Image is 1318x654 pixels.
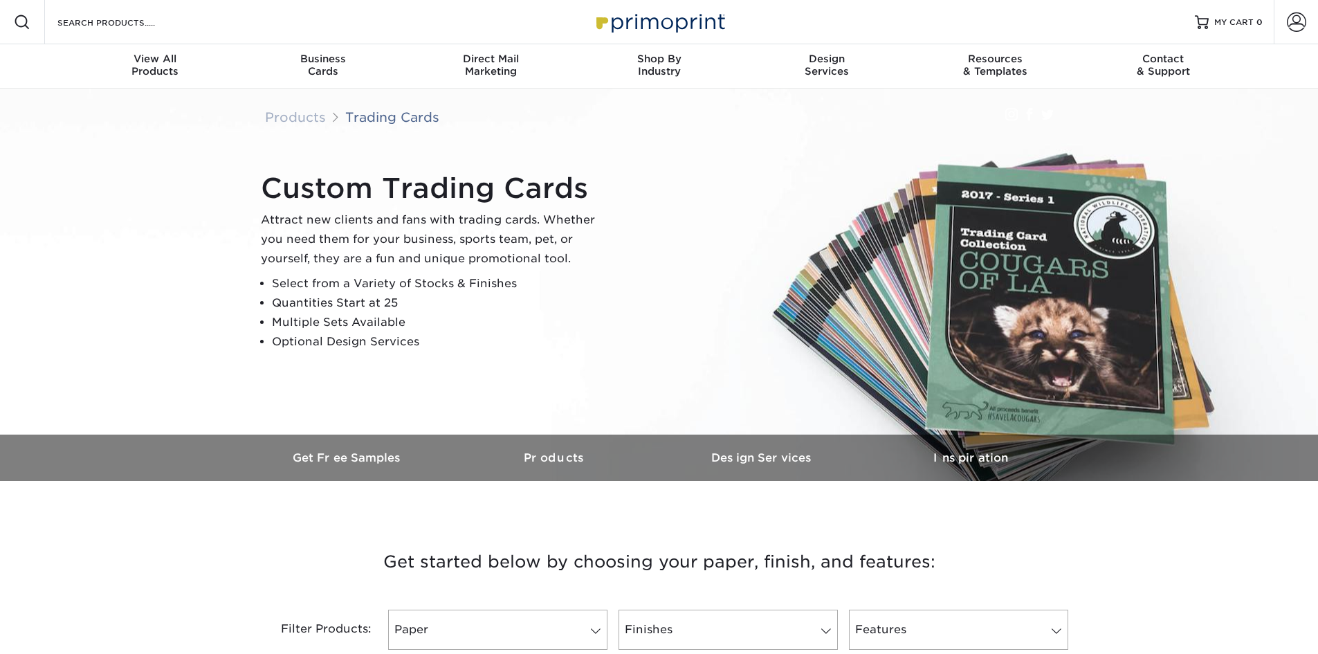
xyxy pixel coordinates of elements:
span: Resources [911,53,1079,65]
a: Finishes [619,610,838,650]
h3: Inspiration [867,451,1074,464]
span: 0 [1256,17,1263,27]
h1: Custom Trading Cards [261,172,607,205]
li: Select from a Variety of Stocks & Finishes [272,274,607,293]
a: Features [849,610,1068,650]
h3: Get Free Samples [244,451,452,464]
a: Design Services [659,435,867,481]
a: Contact& Support [1079,44,1247,89]
span: MY CART [1214,17,1254,28]
img: Primoprint [590,7,729,37]
span: View All [71,53,239,65]
div: Industry [575,53,743,78]
div: Cards [239,53,407,78]
div: & Templates [911,53,1079,78]
span: Shop By [575,53,743,65]
a: Shop ByIndustry [575,44,743,89]
a: Products [265,109,326,125]
h3: Get started below by choosing your paper, finish, and features: [255,531,1064,593]
a: DesignServices [743,44,911,89]
input: SEARCH PRODUCTS..... [56,14,191,30]
p: Attract new clients and fans with trading cards. Whether you need them for your business, sports ... [261,210,607,269]
a: Direct MailMarketing [407,44,575,89]
a: Products [452,435,659,481]
span: Business [239,53,407,65]
h3: Products [452,451,659,464]
li: Multiple Sets Available [272,313,607,332]
li: Optional Design Services [272,332,607,352]
a: Trading Cards [345,109,439,125]
h3: Design Services [659,451,867,464]
a: View AllProducts [71,44,239,89]
a: Resources& Templates [911,44,1079,89]
a: Paper [388,610,607,650]
a: Inspiration [867,435,1074,481]
div: Services [743,53,911,78]
span: Design [743,53,911,65]
div: Filter Products: [244,610,383,650]
a: BusinessCards [239,44,407,89]
div: & Support [1079,53,1247,78]
li: Quantities Start at 25 [272,293,607,313]
div: Products [71,53,239,78]
div: Marketing [407,53,575,78]
span: Contact [1079,53,1247,65]
span: Direct Mail [407,53,575,65]
a: Get Free Samples [244,435,452,481]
